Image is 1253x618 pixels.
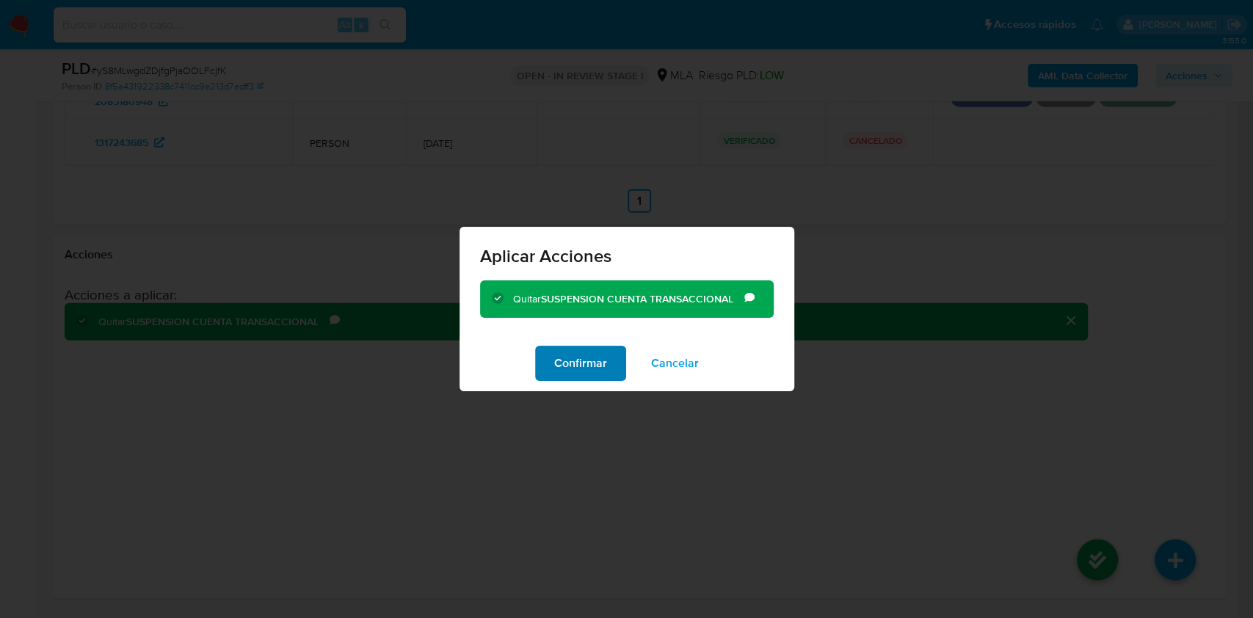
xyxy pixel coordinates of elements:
div: Quitar [513,292,744,307]
span: Cancelar [651,347,699,379]
span: Aplicar Acciones [480,247,774,265]
button: Cancelar [632,346,718,381]
span: Confirmar [554,347,607,379]
b: SUSPENSION CUENTA TRANSACCIONAL [541,291,733,306]
button: Confirmar [535,346,626,381]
